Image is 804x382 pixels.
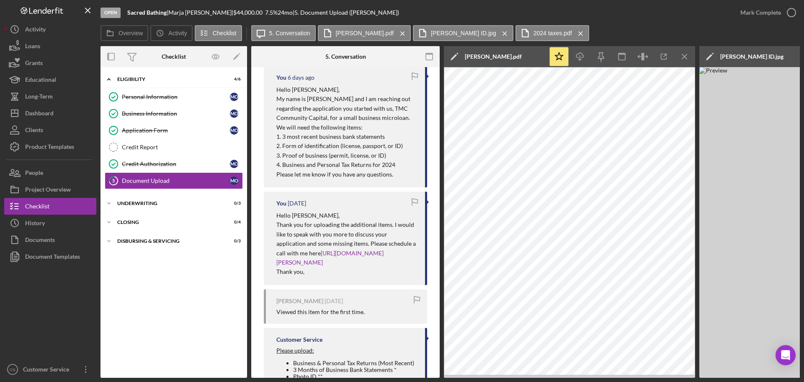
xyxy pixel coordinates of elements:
[413,25,513,41] button: [PERSON_NAME] ID.jpg
[276,141,417,151] p: 2. Form of identification (license, passport, or ID)
[230,109,238,118] div: M O
[288,200,306,207] time: 2025-08-06 23:47
[226,77,241,82] div: 4 / 6
[25,138,74,157] div: Product Templates
[127,9,168,16] div: |
[293,360,417,366] li: Business & Personal Tax Returns (Most Recent)
[276,85,417,94] p: Hello [PERSON_NAME],
[4,122,96,138] a: Clients
[226,201,241,206] div: 0 / 3
[325,298,343,304] time: 2025-08-06 00:15
[105,122,243,139] a: Application FormMO
[233,9,265,16] div: $44,000.00
[4,248,96,265] a: Document Templates
[162,53,186,60] div: Checklist
[122,127,230,134] div: Application Form
[25,88,53,107] div: Long-Term
[431,30,496,36] label: [PERSON_NAME] ID.jpg
[251,25,316,41] button: 5. Conversation
[25,55,43,73] div: Grants
[278,9,293,16] div: 24 mo
[318,25,411,41] button: [PERSON_NAME].pdf
[720,53,783,60] div: [PERSON_NAME] ID.jpg
[105,139,243,156] a: Credit Report
[4,38,96,55] button: Loans
[25,248,80,267] div: Document Templates
[276,160,417,169] p: 4. Business and Personal Tax Returns for 2024
[122,94,230,100] div: Personal Information
[293,373,417,380] li: Photo ID **
[276,170,417,179] p: Please let me know if you have any questions.
[325,53,366,60] div: 5. Conversation
[230,126,238,135] div: M O
[276,200,286,207] div: You
[25,215,45,234] div: History
[25,38,40,57] div: Loans
[230,93,238,101] div: M O
[4,361,96,378] button: CSCustomer Service
[276,132,417,141] p: 1. 3 most recent business bank statements
[276,151,417,160] p: 3. Proof of business (permit, license, or ID)
[276,220,417,267] p: Thank you for uploading the additional items. I would like to speak with you more to discuss your...
[122,110,230,117] div: Business Information
[276,336,322,343] div: Customer Service
[265,9,278,16] div: 7.5 %
[25,122,43,140] div: Clients
[4,215,96,231] button: History
[117,220,220,225] div: Closing
[150,25,192,41] button: Activity
[117,201,220,206] div: Underwriting
[168,9,233,16] div: Marja [PERSON_NAME] |
[293,366,417,373] li: 3 Months of Business Bank Statements *
[105,172,243,189] a: 5Document UploadMO
[117,239,220,244] div: Disbursing & Servicing
[336,30,394,36] label: [PERSON_NAME].pdf
[4,71,96,88] button: Educational
[25,105,54,124] div: Dashboard
[25,21,46,40] div: Activity
[465,53,522,60] div: [PERSON_NAME].pdf
[105,88,243,105] a: Personal InformationMO
[4,88,96,105] button: Long-Term
[276,298,323,304] div: [PERSON_NAME]
[119,30,143,36] label: Overview
[100,25,148,41] button: Overview
[25,231,55,250] div: Documents
[122,161,230,167] div: Credit Authorization
[25,181,71,200] div: Project Overview
[276,211,417,220] p: Hello [PERSON_NAME],
[4,138,96,155] a: Product Templates
[213,30,237,36] label: Checklist
[4,164,96,181] a: People
[21,361,75,380] div: Customer Service
[533,30,572,36] label: 2024 taxes.pdf
[4,21,96,38] button: Activity
[127,9,167,16] b: Sacred Bathing
[776,345,796,365] div: Open Intercom Messenger
[276,123,417,132] p: We will need the following items:
[4,198,96,215] button: Checklist
[122,144,242,151] div: Credit Report
[168,30,187,36] label: Activity
[25,198,49,217] div: Checklist
[276,347,314,354] span: Please upload:
[276,267,417,276] p: Thank you,
[25,71,56,90] div: Educational
[515,25,589,41] button: 2024 taxes.pdf
[4,105,96,122] button: Dashboard
[112,178,115,183] tspan: 5
[732,4,800,21] button: Mark Complete
[122,177,230,184] div: Document Upload
[4,231,96,248] button: Documents
[276,309,365,315] div: Viewed this item for the first time.
[4,181,96,198] button: Project Overview
[226,239,241,244] div: 0 / 3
